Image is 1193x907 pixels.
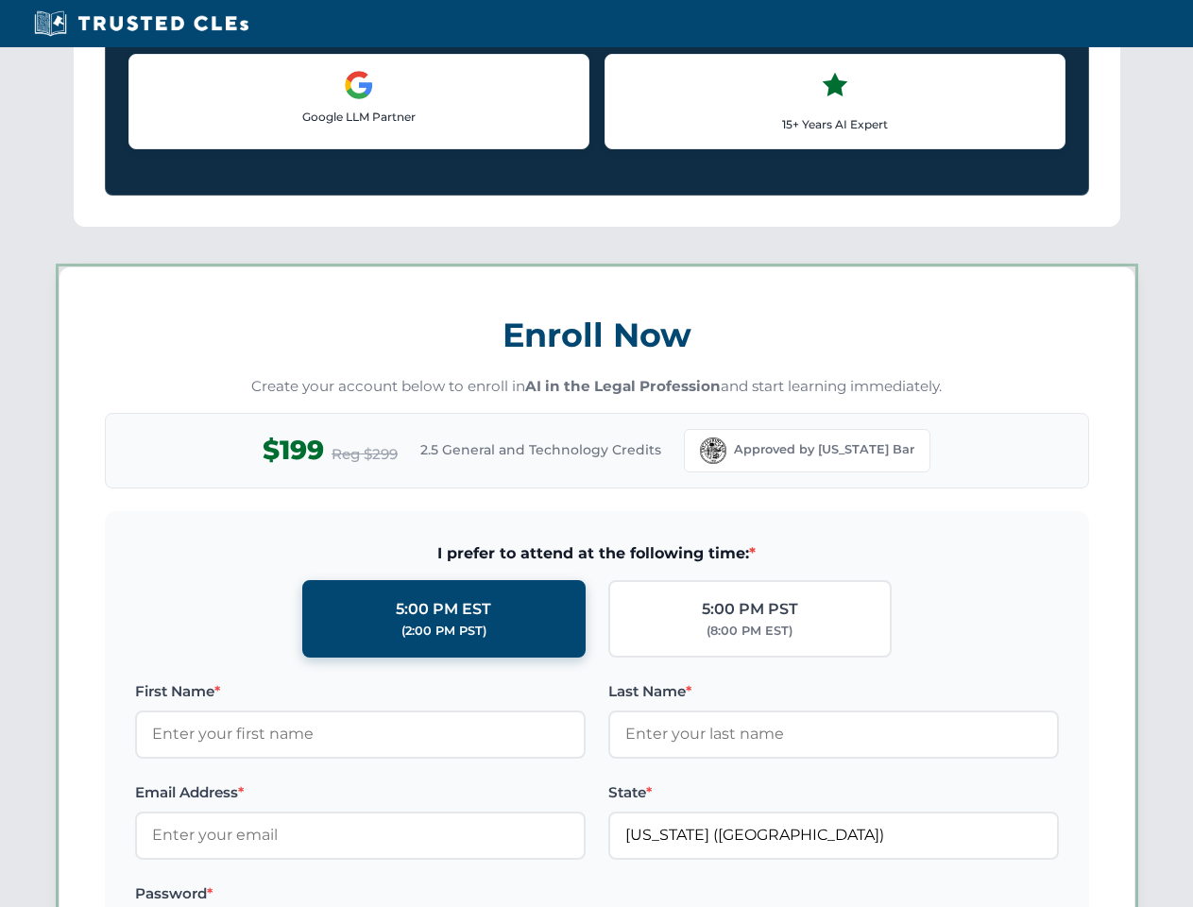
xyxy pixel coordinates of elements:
label: Email Address [135,781,586,804]
div: (2:00 PM PST) [401,622,486,641]
span: Reg $299 [332,443,398,466]
h3: Enroll Now [105,305,1089,365]
img: Google [344,70,374,100]
label: Last Name [608,680,1059,703]
input: Enter your last name [608,710,1059,758]
input: Enter your email [135,812,586,859]
span: I prefer to attend at the following time: [135,541,1059,566]
div: 5:00 PM PST [702,597,798,622]
input: Enter your first name [135,710,586,758]
p: Google LLM Partner [145,108,573,126]
p: Create your account below to enroll in and start learning immediately. [105,376,1089,398]
span: Approved by [US_STATE] Bar [734,440,914,459]
div: 5:00 PM EST [396,597,491,622]
p: 15+ Years AI Expert [621,115,1049,133]
label: First Name [135,680,586,703]
label: State [608,781,1059,804]
img: Trusted CLEs [28,9,254,38]
label: Password [135,882,586,905]
span: 2.5 General and Technology Credits [420,439,661,460]
input: Florida (FL) [608,812,1059,859]
div: (8:00 PM EST) [707,622,792,641]
span: $199 [263,429,324,471]
strong: AI in the Legal Profession [525,377,721,395]
img: Florida Bar [700,437,726,464]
